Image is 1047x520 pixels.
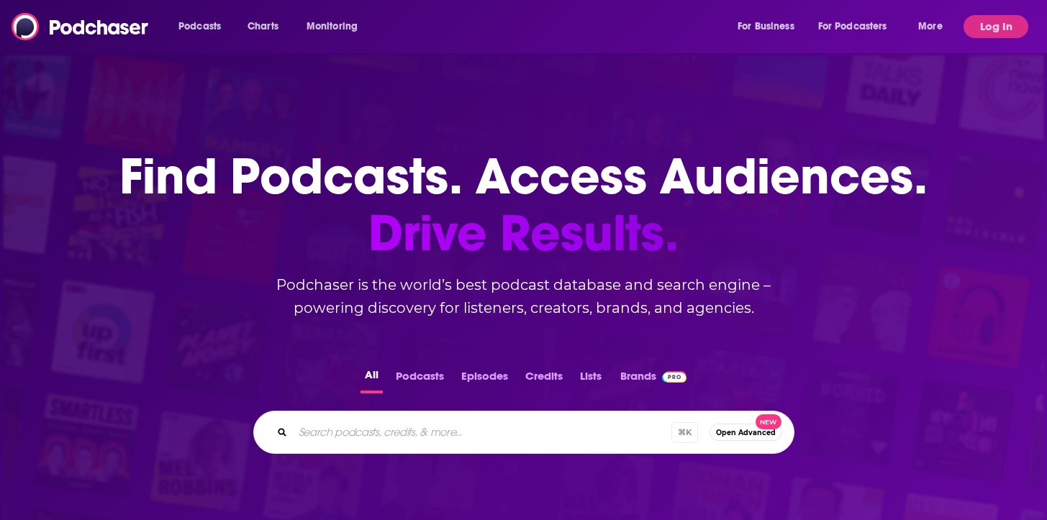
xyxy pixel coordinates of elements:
span: More [918,17,943,37]
a: Charts [238,15,287,38]
a: BrandsPodchaser Pro [620,365,687,393]
button: All [361,365,383,393]
span: Open Advanced [716,429,776,437]
button: open menu [296,15,376,38]
img: Podchaser Pro [662,371,687,383]
span: Charts [248,17,278,37]
button: Podcasts [391,365,448,393]
button: Credits [521,365,567,393]
span: New [756,414,781,429]
button: Lists [576,365,606,393]
button: Episodes [457,365,512,393]
span: For Business [738,17,794,37]
span: For Podcasters [818,17,887,37]
button: open menu [728,15,812,38]
span: Monitoring [307,17,358,37]
h2: Podchaser is the world’s best podcast database and search engine – powering discovery for listene... [236,273,812,319]
div: Search podcasts, credits, & more... [253,411,794,454]
input: Search podcasts, credits, & more... [293,421,671,444]
button: open menu [908,15,961,38]
span: ⌘ K [671,422,698,443]
button: open menu [809,15,908,38]
button: Log In [964,15,1028,38]
img: Podchaser - Follow, Share and Rate Podcasts [12,13,150,40]
span: Podcasts [178,17,221,37]
h1: Find Podcasts. Access Audiences. [119,148,928,262]
button: open menu [168,15,240,38]
span: Drive Results. [119,205,928,262]
button: Open AdvancedNew [710,424,782,441]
